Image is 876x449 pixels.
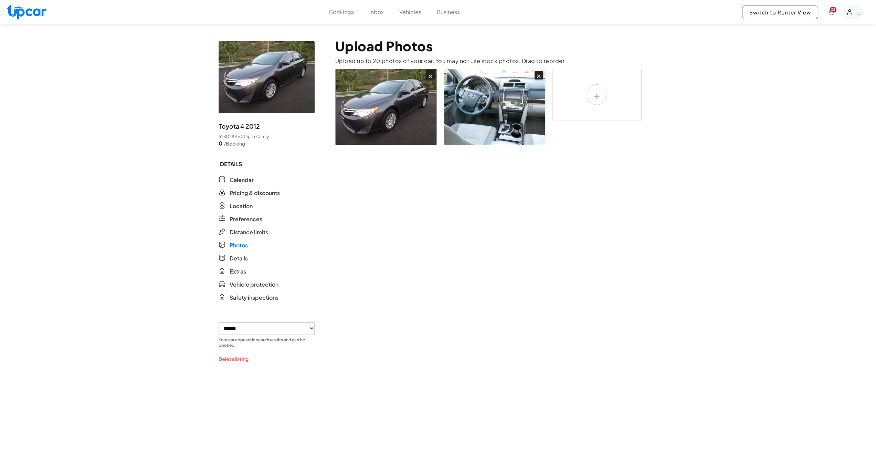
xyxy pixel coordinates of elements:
button: Vehicles [399,8,421,16]
button: Inbox [369,8,384,16]
span: 0 [219,139,222,148]
span: You have new notifications [830,7,836,12]
img: Upcar Logo [7,4,46,19]
span: • [238,134,240,139]
p: Upload Photos [335,39,658,54]
span: Photos [230,241,248,249]
p: Upload up to 20 photos of your car. You may not use stock photos. Drag to reorder. [335,57,658,65]
span: DETAILS [219,160,315,168]
span: Location [230,202,253,210]
div: × [335,69,437,145]
span: /Booking [224,140,245,147]
span: Distance limits [230,228,268,236]
span: Details [230,254,248,263]
span: Preferences [230,215,262,223]
div: × [426,71,435,79]
button: Business [437,8,460,16]
span: Camry [256,134,269,139]
button: Bookings [329,8,354,16]
div: × [535,71,543,79]
span: 0 trips [241,134,253,139]
span: Pricing & discounts [230,189,280,197]
img: Vehicle image [444,69,545,145]
span: Extras [230,267,246,276]
span: Calendar [230,176,254,184]
span: 6YSD288 [219,134,237,139]
span: Safety inspections [230,293,278,302]
p: Your car appears in search results and can be booked. [219,337,315,348]
span: Toyota 4 2012 [219,121,260,131]
button: Switch to Renter View [742,5,818,19]
img: vehicle [219,41,315,113]
img: Vehicle image [336,69,436,145]
span: • [253,134,255,139]
div: × [444,69,545,145]
button: Delete listing [219,355,249,363]
span: Vehicle protection [230,280,278,289]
